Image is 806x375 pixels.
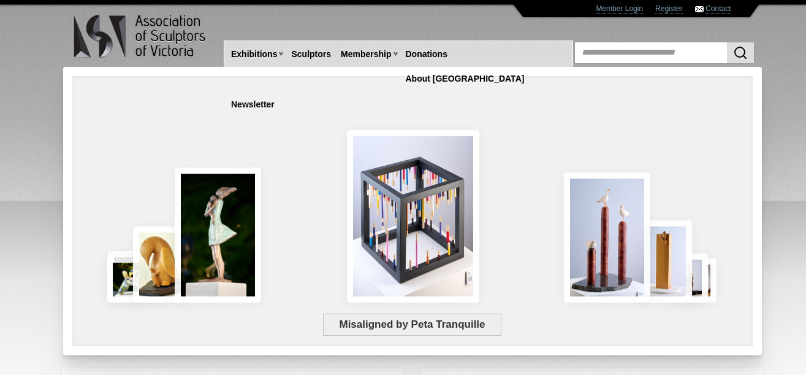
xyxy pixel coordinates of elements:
[175,168,262,303] img: Connection
[323,314,501,336] span: Misaligned by Peta Tranquille
[226,43,282,66] a: Exhibitions
[336,43,396,66] a: Membership
[401,68,530,90] a: About [GEOGRAPHIC_DATA]
[695,6,704,12] img: Contact ASV
[705,4,731,14] a: Contact
[286,43,336,66] a: Sculptors
[636,220,692,303] img: Little Frog. Big Climb
[226,93,279,116] a: Newsletter
[733,45,748,60] img: Search
[347,130,479,303] img: Misaligned
[655,4,683,14] a: Register
[73,12,208,61] img: logo.png
[564,172,650,303] img: Rising Tides
[401,43,452,66] a: Donations
[596,4,643,14] a: Member Login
